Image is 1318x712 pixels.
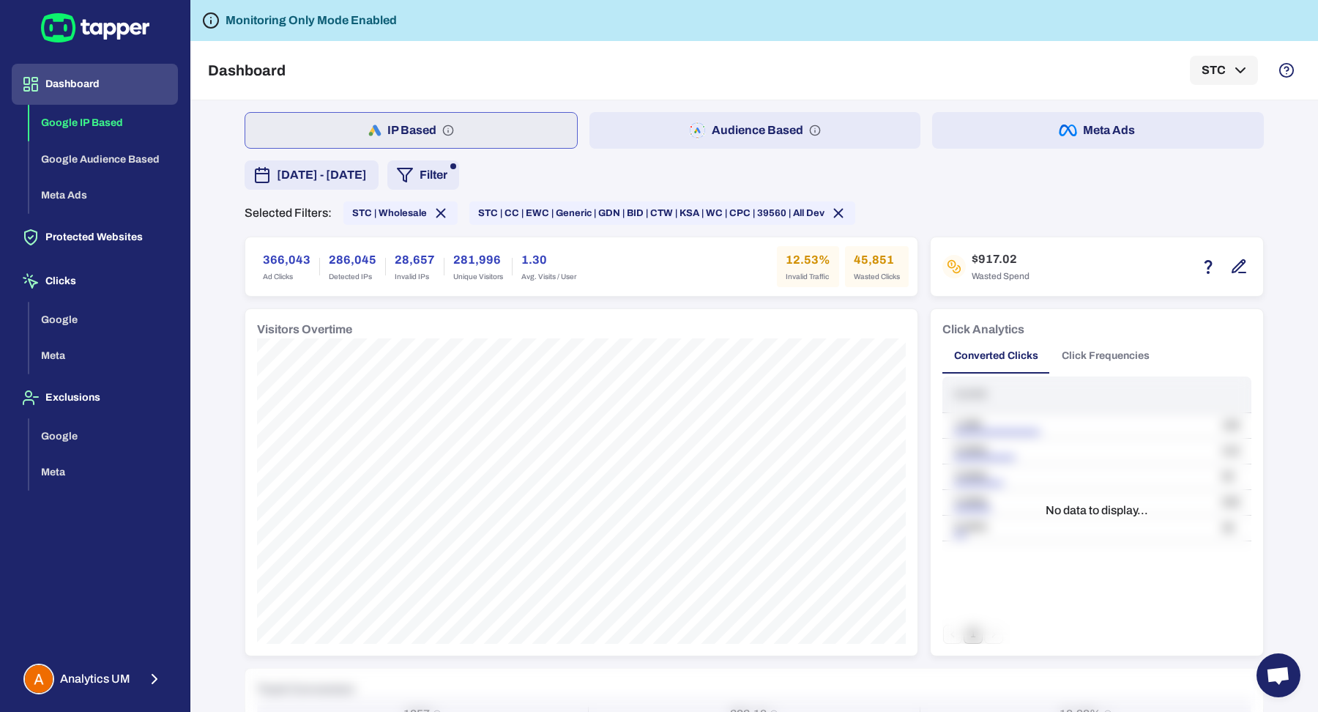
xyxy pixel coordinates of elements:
button: Audience Based [589,112,921,149]
a: Dashboard [12,77,178,89]
span: Unique Visitors [453,272,503,282]
h6: Click Analytics [942,321,1024,338]
span: Ad Clicks [263,272,310,282]
a: Meta Ads [29,188,178,201]
span: STC | CC | EWC | Generic | GDN | BID | CTW | KSA | WC | CPC | 39560 | All Dev [478,207,824,219]
button: Google IP Based [29,105,178,141]
button: Meta [29,338,178,374]
h6: Visitors Overtime [257,321,352,338]
h5: Dashboard [208,62,286,79]
button: STC [1190,56,1258,85]
svg: Audience based: Search, Display, Shopping, Video Performance Max, Demand Generation [809,125,821,136]
button: Meta Ads [932,112,1264,149]
button: Converted Clicks [942,338,1050,374]
button: Google [29,302,178,338]
a: Google [29,312,178,325]
p: Selected Filters: [245,206,332,220]
a: Google Audience Based [29,152,178,164]
span: Invalid Traffic [786,272,830,282]
p: No data to display... [1046,503,1148,518]
h6: 1.30 [521,251,576,269]
span: Wasted Spend [972,271,1030,283]
span: Avg. Visits / User [521,272,576,282]
a: Google [29,429,178,441]
button: [DATE] - [DATE] [245,160,379,190]
button: Meta [29,454,178,491]
h6: 45,851 [854,251,900,269]
button: Click Frequencies [1050,338,1161,374]
button: Google [29,418,178,455]
a: Open chat [1256,653,1300,697]
svg: IP based: Search, Display, and Shopping. [442,125,454,136]
h6: 286,045 [329,251,376,269]
a: Protected Websites [12,230,178,242]
button: Filter [387,160,459,190]
h6: 12.53% [786,251,830,269]
span: Analytics UM [60,672,130,686]
button: Protected Websites [12,217,178,258]
button: Dashboard [12,64,178,105]
span: Wasted Clicks [854,272,900,282]
span: Detected IPs [329,272,376,282]
span: Invalid IPs [395,272,435,282]
h6: $917.02 [972,251,1030,268]
h6: 28,657 [395,251,435,269]
button: Clicks [12,261,178,302]
a: Meta [29,349,178,361]
button: Google Audience Based [29,141,178,178]
h6: Monitoring Only Mode Enabled [226,12,397,29]
div: STC | CC | EWC | Generic | GDN | BID | CTW | KSA | WC | CPC | 39560 | All Dev [469,201,855,225]
span: [DATE] - [DATE] [277,166,367,184]
button: Exclusions [12,377,178,418]
button: IP Based [245,112,578,149]
h6: 366,043 [263,251,310,269]
button: Analytics UMAnalytics UM [12,658,178,700]
img: Analytics UM [25,665,53,693]
div: STC | Wholesale [343,201,458,225]
a: Exclusions [12,390,178,403]
button: Estimation based on the quantity of invalid click x cost-per-click. [1196,254,1221,279]
a: Clicks [12,274,178,286]
a: Google IP Based [29,116,178,128]
h6: 281,996 [453,251,503,269]
svg: Tapper is not blocking any fraudulent activity for this domain [202,12,220,29]
span: STC | Wholesale [352,207,427,219]
button: Meta Ads [29,177,178,214]
a: Meta [29,465,178,478]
